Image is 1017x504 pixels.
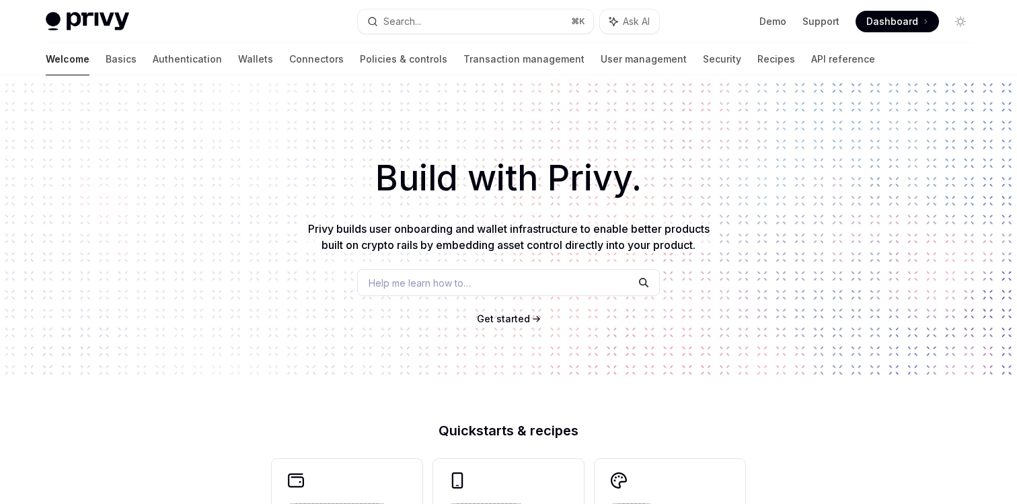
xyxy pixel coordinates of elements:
span: Ask AI [623,15,650,28]
h2: Quickstarts & recipes [272,424,745,437]
span: ⌘ K [571,16,585,27]
button: Search...⌘K [358,9,593,34]
a: Connectors [289,43,344,75]
a: User management [601,43,687,75]
span: Privy builds user onboarding and wallet infrastructure to enable better products built on crypto ... [308,222,710,252]
div: Search... [383,13,421,30]
h1: Build with Privy. [22,152,995,205]
span: Help me learn how to… [369,276,471,290]
a: Welcome [46,43,89,75]
a: Authentication [153,43,222,75]
a: Dashboard [856,11,939,32]
a: Support [802,15,839,28]
img: light logo [46,12,129,31]
a: Wallets [238,43,273,75]
a: Transaction management [463,43,585,75]
a: Get started [477,312,530,326]
button: Ask AI [600,9,659,34]
a: API reference [811,43,875,75]
a: Recipes [757,43,795,75]
a: Security [703,43,741,75]
a: Demo [759,15,786,28]
span: Dashboard [866,15,918,28]
a: Policies & controls [360,43,447,75]
button: Toggle dark mode [950,11,971,32]
span: Get started [477,313,530,324]
a: Basics [106,43,137,75]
